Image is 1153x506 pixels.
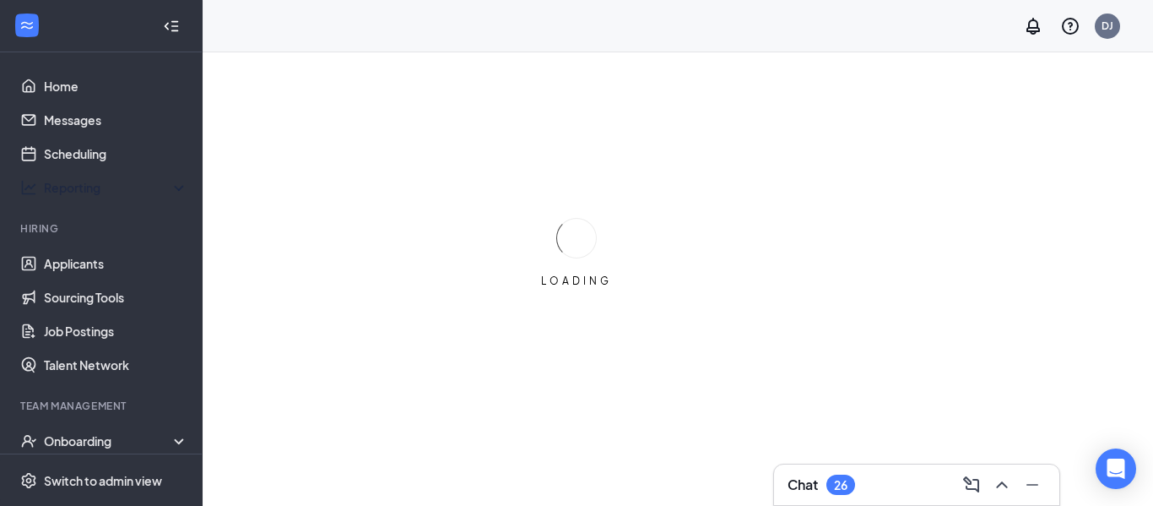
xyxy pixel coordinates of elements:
svg: Analysis [20,179,37,196]
button: ChevronUp [988,471,1015,498]
svg: Settings [20,472,37,489]
div: Reporting [44,179,189,196]
a: Messages [44,103,188,137]
div: Open Intercom Messenger [1096,449,1136,489]
div: Onboarding [44,433,174,449]
svg: Notifications [1023,16,1043,36]
a: Scheduling [44,137,188,171]
a: Home [44,69,188,103]
a: Sourcing Tools [44,280,188,314]
svg: ComposeMessage [961,475,982,495]
svg: Collapse [163,18,180,35]
a: Applicants [44,247,188,280]
svg: Minimize [1022,475,1042,495]
h3: Chat [788,476,818,494]
svg: QuestionInfo [1060,16,1080,36]
div: Team Management [20,399,185,413]
svg: UserCheck [20,433,37,449]
div: Hiring [20,221,185,236]
button: Minimize [1019,471,1046,498]
div: LOADING [534,274,619,288]
svg: ChevronUp [992,475,1012,495]
button: ComposeMessage [958,471,985,498]
div: 26 [834,478,847,492]
div: Switch to admin view [44,472,162,489]
div: DJ [1102,19,1113,33]
a: Job Postings [44,314,188,348]
a: Talent Network [44,348,188,382]
svg: WorkstreamLogo [19,17,35,34]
